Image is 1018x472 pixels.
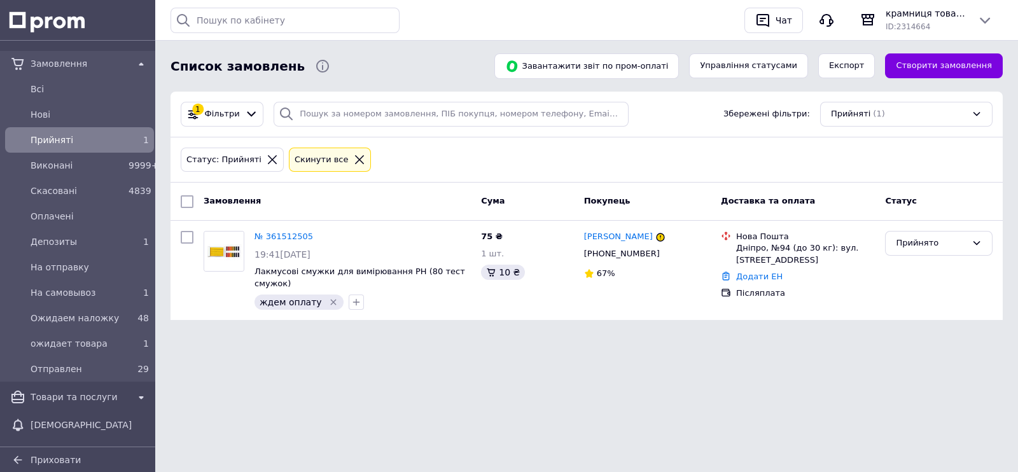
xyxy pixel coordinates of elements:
span: Фільтри [205,108,240,120]
a: Фото товару [204,231,244,272]
span: На самовывоз [31,286,123,299]
span: 1 [143,135,149,145]
span: Ожидаем наложку [31,312,123,324]
div: Чат [773,11,795,30]
div: Післяплата [736,288,875,299]
button: Завантажити звіт по пром-оплаті [494,53,679,79]
a: Додати ЕН [736,272,783,281]
span: На отправку [31,261,149,274]
span: Збережені фільтри: [723,108,810,120]
div: 10 ₴ [481,265,525,280]
span: 4839 [129,186,151,196]
span: 29 [137,364,149,374]
span: Cума [481,196,505,205]
span: Скасовані [31,184,123,197]
span: Прийняті [831,108,870,120]
span: Замовлення [204,196,261,205]
div: Прийнято [896,237,966,250]
span: Нові [31,108,149,121]
span: Список замовлень [171,57,305,76]
span: 1 шт. [481,249,504,258]
span: [DEMOGRAPHIC_DATA] [31,419,149,431]
div: Cкинути все [292,153,351,167]
span: Замовлення [31,57,129,70]
span: 1 [143,338,149,349]
a: Створити замовлення [885,53,1003,78]
span: ожидает товара [31,337,123,350]
span: Статус [885,196,917,205]
a: Лакмусові смужки для вимірювання РН (80 тест смужок) [254,267,465,288]
span: 19:41[DATE] [254,249,310,260]
input: Пошук по кабінету [171,8,400,33]
a: № 361512505 [254,232,313,241]
button: Чат [744,8,803,33]
img: Фото товару [204,232,244,271]
span: Покупець [584,196,631,205]
span: Виконані [31,159,123,172]
span: Прийняті [31,134,123,146]
span: [PHONE_NUMBER] [584,249,660,258]
span: 9999+ [129,160,158,170]
span: Депозиты [31,235,123,248]
span: Всi [31,83,149,95]
span: ждем оплату [260,297,322,307]
span: 48 [137,313,149,323]
span: ID: 2314664 [886,22,930,31]
span: 67% [597,268,615,278]
span: 75 ₴ [481,232,503,241]
span: Товари та послуги [31,391,129,403]
span: Доставка та оплата [721,196,815,205]
span: Оплачені [31,210,149,223]
span: 1 [143,237,149,247]
input: Пошук за номером замовлення, ПІБ покупця, номером телефону, Email, номером накладної [274,102,629,127]
span: Отправлен [31,363,123,375]
span: крамниця товарів для здоров'я ДОБРІ™ [886,7,967,20]
div: 1 [192,104,204,115]
span: Приховати [31,455,81,465]
svg: Видалити мітку [328,297,338,307]
span: 1 [143,288,149,298]
div: Нова Пошта [736,231,875,242]
a: [PERSON_NAME] [584,231,653,243]
div: Дніпро, №94 (до 30 кг): вул. [STREET_ADDRESS] [736,242,875,265]
button: Управління статусами [689,53,808,78]
button: Експорт [818,53,875,78]
div: Статус: Прийняті [184,153,264,167]
span: (1) [873,109,884,118]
